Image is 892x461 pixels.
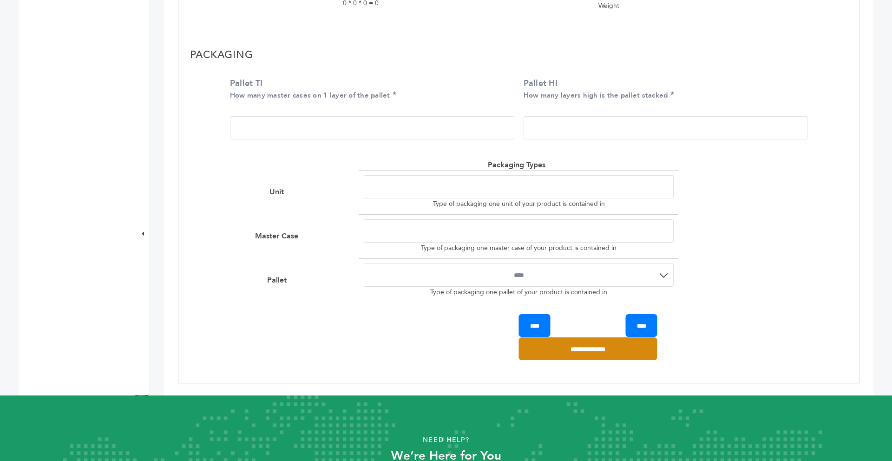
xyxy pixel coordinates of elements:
[364,198,674,210] p: Type of packaging one unit of your product is contained in
[190,49,847,66] h2: Packaging
[45,433,847,447] p: Need Help?
[524,91,668,100] small: How many layers high is the pallet stacked
[524,78,803,101] label: Pallet HI
[230,91,390,100] small: How many master cases on 1 layer of the pallet
[255,231,303,241] div: Master Case
[267,275,291,285] div: Pallet
[364,243,674,254] p: Type of packaging one master case of your product is contained in
[269,187,289,197] div: Unit
[488,160,550,170] div: Packaging Types
[230,78,510,101] label: Pallet TI
[364,287,674,298] p: Type of packaging one pallet of your product is contained in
